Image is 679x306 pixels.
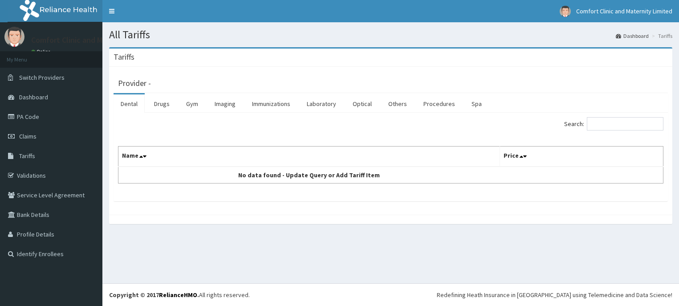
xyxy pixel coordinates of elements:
[118,147,500,167] th: Name
[381,94,414,113] a: Others
[416,94,462,113] a: Procedures
[31,36,159,44] p: Comfort Clinic and Maternity Limited
[464,94,489,113] a: Spa
[346,94,379,113] a: Optical
[437,290,672,299] div: Redefining Heath Insurance in [GEOGRAPHIC_DATA] using Telemedicine and Data Science!
[650,32,672,40] li: Tariffs
[147,94,177,113] a: Drugs
[564,117,663,131] label: Search:
[114,53,134,61] h3: Tariffs
[159,291,197,299] a: RelianceHMO
[19,93,48,101] span: Dashboard
[587,117,663,131] input: Search:
[500,147,663,167] th: Price
[109,29,672,41] h1: All Tariffs
[560,6,571,17] img: User Image
[207,94,243,113] a: Imaging
[31,49,53,55] a: Online
[109,291,199,299] strong: Copyright © 2017 .
[102,283,679,306] footer: All rights reserved.
[179,94,205,113] a: Gym
[616,32,649,40] a: Dashboard
[118,79,151,87] h3: Provider -
[19,132,37,140] span: Claims
[19,152,35,160] span: Tariffs
[300,94,343,113] a: Laboratory
[118,167,500,184] td: No data found - Update Query or Add Tariff Item
[4,27,24,47] img: User Image
[19,73,65,82] span: Switch Providers
[114,94,145,113] a: Dental
[245,94,297,113] a: Immunizations
[576,7,672,15] span: Comfort Clinic and Maternity Limited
